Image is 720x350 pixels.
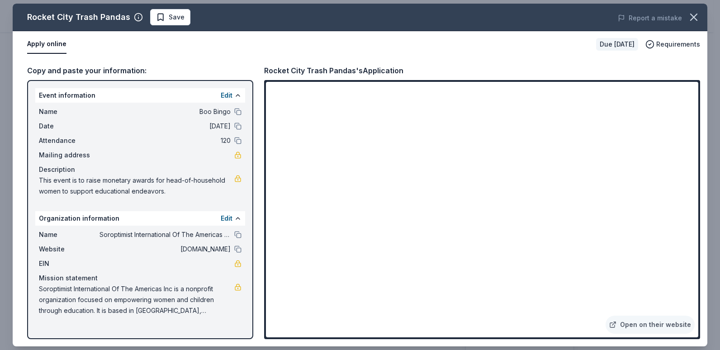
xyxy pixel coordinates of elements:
[99,244,231,255] span: [DOMAIN_NAME]
[99,121,231,132] span: [DATE]
[221,213,232,224] button: Edit
[39,175,234,197] span: This event is to raise monetary awards for head-of-household women to support educational endeavors.
[596,38,638,51] div: Due [DATE]
[39,121,99,132] span: Date
[35,211,245,226] div: Organization information
[99,229,231,240] span: Soroptimist International Of The Americas Inc - [GEOGRAPHIC_DATA]
[27,35,66,54] button: Apply online
[39,150,99,161] span: Mailing address
[39,164,242,175] div: Description
[264,65,403,76] div: Rocket City Trash Pandas's Application
[39,244,99,255] span: Website
[39,284,234,316] span: Soroptimist International Of The Americas Inc is a nonprofit organization focused on empowering w...
[618,13,682,24] button: Report a mistake
[39,229,99,240] span: Name
[150,9,190,25] button: Save
[169,12,185,23] span: Save
[39,273,242,284] div: Mission statement
[27,65,253,76] div: Copy and paste your information:
[221,90,232,101] button: Edit
[606,316,695,334] a: Open on their website
[39,258,99,269] span: EIN
[39,135,99,146] span: Attendance
[656,39,700,50] span: Requirements
[27,10,130,24] div: Rocket City Trash Pandas
[99,106,231,117] span: Boo Bingo
[39,106,99,117] span: Name
[645,39,700,50] button: Requirements
[99,135,231,146] span: 120
[35,88,245,103] div: Event information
